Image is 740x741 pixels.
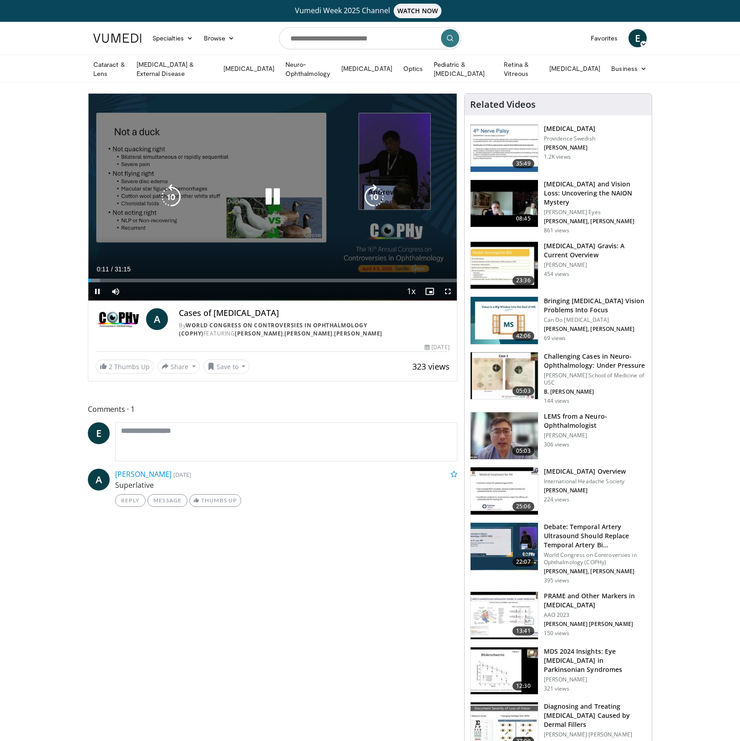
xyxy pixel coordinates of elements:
video-js: Video Player [88,94,457,301]
a: E [628,29,647,47]
a: A [88,469,110,491]
h3: Diagnosing and Treating [MEDICAL_DATA] Caused by Dermal Fillers [544,702,646,729]
p: [PERSON_NAME] Eyes [544,209,646,216]
input: Search topics, interventions [279,27,461,49]
p: [PERSON_NAME] [544,144,596,151]
p: 144 views [544,397,569,405]
div: [DATE] [425,343,449,351]
img: befedb23-9f31-4837-b824-e3399f582dab.150x105_q85_crop-smart_upscale.jpg [471,352,538,400]
p: 454 views [544,270,569,278]
a: [PERSON_NAME] [115,469,172,479]
img: fbdc6c22-58de-4c67-b7aa-6ebe711e1860.150x105_q85_crop-smart_upscale.jpg [471,592,538,639]
span: 22:07 [512,557,534,566]
h3: [MEDICAL_DATA] and Vision Loss: Uncovering the NAION Mystery [544,180,646,207]
h3: Bringing [MEDICAL_DATA] Vision Problems Into Focus [544,296,646,315]
a: Favorites [585,29,623,47]
span: 42:06 [512,331,534,340]
p: B. [PERSON_NAME] [544,388,646,396]
p: 1.2K views [544,153,571,160]
a: 08:45 [MEDICAL_DATA] and Vision Loss: Uncovering the NAION Mystery [PERSON_NAME] Eyes [PERSON_NAM... [470,180,646,234]
a: [MEDICAL_DATA] & External Disease [131,60,218,78]
a: Optics [398,60,428,78]
p: [PERSON_NAME], [PERSON_NAME] [544,325,646,333]
span: / [111,265,113,273]
a: Browse [198,29,240,47]
p: [PERSON_NAME] [PERSON_NAME] [544,621,646,628]
h3: [MEDICAL_DATA] Gravis: A Current Overview [544,241,646,260]
a: Reply [115,494,146,507]
p: [PERSON_NAME] [544,432,646,439]
p: 861 views [544,227,569,234]
a: Message [147,494,188,507]
p: [PERSON_NAME], [PERSON_NAME] [544,218,646,225]
a: 2 Thumbs Up [96,360,154,374]
p: Can Do [MEDICAL_DATA] [544,316,646,324]
p: International Headache Society [544,478,626,485]
h3: LEMS from a Neuro-Ophthalmologist [544,412,646,430]
span: 35:49 [512,159,534,168]
p: Providence Swedish [544,135,596,142]
span: 13:41 [512,626,534,636]
h3: [MEDICAL_DATA] [544,124,596,133]
p: [PERSON_NAME], [PERSON_NAME] [544,568,646,575]
span: 12:30 [512,681,534,691]
a: Retina & Vitreous [498,60,544,78]
span: 31:15 [115,265,131,273]
a: Neuro-Ophthalmology [280,60,336,78]
p: 224 views [544,496,569,503]
img: World Congress on Controversies in Ophthalmology (COPHy) [96,308,142,330]
span: 08:45 [512,214,534,223]
a: Vumedi Week 2025 ChannelWATCH NOW [95,4,645,18]
button: Share [157,359,200,374]
span: 05:03 [512,446,534,456]
img: c05837d3-e0e1-4145-8655-c1e4fff11ad5.150x105_q85_crop-smart_upscale.jpg [471,467,538,515]
h3: PRAME and Other Markers in [MEDICAL_DATA] [544,591,646,610]
span: 23:36 [512,276,534,285]
a: E [88,422,110,444]
button: Enable picture-in-picture mode [421,282,439,300]
button: Pause [88,282,106,300]
img: 0e5b09ff-ab95-416c-aeae-f68bcf47d7bd.150x105_q85_crop-smart_upscale.jpg [471,125,538,172]
p: [PERSON_NAME] [544,261,646,269]
a: Thumbs Up [189,494,241,507]
a: World Congress on Controversies in Ophthalmology (COPHy) [179,321,367,337]
p: World Congress on Controversies in Ophthalmology (COPHy) [544,551,646,566]
h3: Debate: Temporal Artery Ultrasound Should Replace Temporal Artery Bi… [544,522,646,550]
p: [PERSON_NAME] [544,487,626,494]
a: A [146,308,168,330]
a: [PERSON_NAME] [235,330,283,337]
p: [PERSON_NAME] [PERSON_NAME] [544,731,646,738]
a: 42:06 Bringing [MEDICAL_DATA] Vision Problems Into Focus Can Do [MEDICAL_DATA] [PERSON_NAME], [PE... [470,296,646,345]
span: 323 views [412,361,450,372]
span: Comments 1 [88,403,457,415]
img: 1850415f-643d-4f8a-8931-68732fb02e4b.150x105_q85_crop-smart_upscale.jpg [471,242,538,289]
h3: [MEDICAL_DATA] Overview [544,467,626,476]
a: Pediatric & [MEDICAL_DATA] [428,60,498,78]
p: Superlative [115,480,457,491]
h4: Related Videos [470,99,536,110]
span: WATCH NOW [394,4,442,18]
a: [MEDICAL_DATA] [336,60,398,78]
p: 306 views [544,441,569,448]
a: 22:07 Debate: Temporal Artery Ultrasound Should Replace Temporal Artery Bi… World Congress on Con... [470,522,646,584]
a: 13:41 PRAME and Other Markers in [MEDICAL_DATA] AAO 2023 [PERSON_NAME] [PERSON_NAME] 150 views [470,591,646,640]
p: 321 views [544,685,569,692]
h3: MDS 2024 Insights: Eye [MEDICAL_DATA] in Parkinsonian Syndromes [544,647,646,674]
a: [PERSON_NAME] [334,330,382,337]
span: 0:11 [96,265,109,273]
a: 35:49 [MEDICAL_DATA] Providence Swedish [PERSON_NAME] 1.2K views [470,124,646,172]
img: 505401c3-f31c-457d-8dcf-01d0aae4cfe3.150x105_q85_crop-smart_upscale.jpg [471,647,538,695]
div: By FEATURING , , [179,321,449,338]
button: Save to [203,359,250,374]
p: 150 views [544,630,569,637]
img: f4c4af03-ca5d-47ef-b42d-70f5528b5c5c.150x105_q85_crop-smart_upscale.jpg [471,180,538,227]
a: 05:03 Challenging Cases in Neuro- Ophthalmology: Under Pressure [PERSON_NAME] School of Medicine ... [470,352,646,405]
a: 23:36 [MEDICAL_DATA] Gravis: A Current Overview [PERSON_NAME] 454 views [470,241,646,290]
a: 25:06 [MEDICAL_DATA] Overview International Headache Society [PERSON_NAME] 224 views [470,467,646,515]
button: Fullscreen [439,282,457,300]
img: 71fe887c-97b6-4da3-903f-12c21e0dabef.150x105_q85_crop-smart_upscale.jpg [471,523,538,570]
span: 25:06 [512,502,534,511]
